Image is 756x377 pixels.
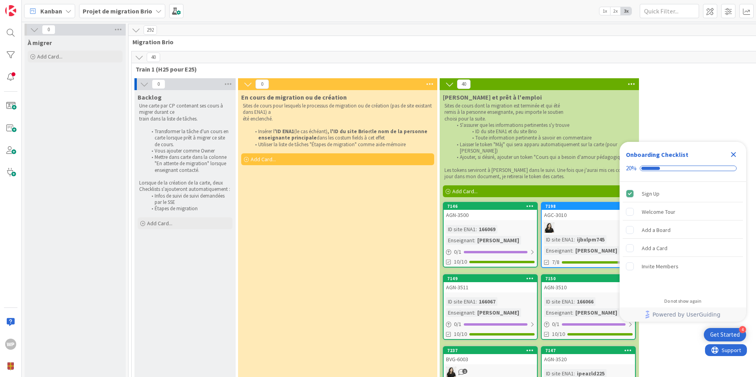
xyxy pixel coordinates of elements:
[542,203,635,210] div: 7198
[620,182,746,293] div: Checklist items
[710,331,740,339] div: Get Started
[544,222,554,233] img: GB
[147,193,231,206] li: Infos de suivi de suivi demandées par le SSE
[542,275,635,292] div: 7150AGN-3510
[642,225,671,235] div: Add a Board
[452,128,635,135] li: ID du site ENA1 et du site Brio
[274,128,294,135] strong: 'ID ENA1
[147,128,231,148] li: Transformer la tâche d'un cours en carte lorsque prêt à migrer ce site de cours.
[444,116,634,122] p: choisi pour la suite.
[623,239,743,257] div: Add a Card is incomplete.
[573,246,619,255] div: [PERSON_NAME]
[83,7,152,15] b: Projet de migration Brio
[446,236,474,245] div: Enseignant
[542,203,635,220] div: 7198AGC-3010
[642,207,675,217] div: Welcome Tour
[572,308,573,317] span: :
[454,248,461,256] span: 0 / 1
[243,116,433,122] p: été enclenché.
[544,297,574,306] div: ID site ENA1
[574,297,575,306] span: :
[552,320,559,328] span: 0 / 1
[477,297,497,306] div: 166067
[447,348,537,353] div: 7237
[664,298,701,304] div: Do not show again
[552,330,565,338] span: 10/10
[642,262,679,271] div: Invite Members
[444,167,634,180] p: Les tokens serviront à [PERSON_NAME] dans le suivi. Une fois que j'aurai mis ces cours à jour dan...
[542,275,635,282] div: 7150
[444,210,537,220] div: AGN-3500
[447,276,537,281] div: 7149
[626,165,740,172] div: Checklist progress: 20%
[446,297,476,306] div: ID site ENA1
[444,275,537,292] div: 7149AGN-3511
[704,328,746,341] div: Open Get Started checklist, remaining modules: 4
[574,235,575,244] span: :
[444,203,537,220] div: 7146AGN-3500
[474,236,475,245] span: :
[474,308,475,317] span: :
[327,128,357,135] strong: , l'ID du site
[620,142,746,322] div: Checklist Container
[444,247,537,257] div: 0/1
[544,235,574,244] div: ID site ENA1
[452,188,478,195] span: Add Card...
[447,204,537,209] div: 7146
[575,297,595,306] div: 166066
[444,275,537,282] div: 7149
[640,4,699,18] input: Quick Filter...
[642,189,660,198] div: Sign Up
[620,307,746,322] div: Footer
[243,103,433,116] p: Sites de cours pour lesquels le processus de migration ou de création (pas de site existant dans ...
[152,79,165,89] span: 0
[452,135,635,141] li: Toute information pertinente à savoir en commentaire
[37,53,62,60] span: Add Card...
[542,210,635,220] div: AGC-3010
[147,154,231,173] li: Mettre dans carte dans la colonne "En attente de migration" lorsque enseignant contacté.
[545,276,635,281] div: 7150
[444,103,634,109] p: Sites de cours dont la migration est terminée et qui été
[446,225,476,234] div: ID site ENA1
[255,79,269,89] span: 0
[623,185,743,202] div: Sign Up is complete.
[251,141,433,148] li: Utiliser la liste de tâches "Étapes de migration" comme aide-mémoire
[444,109,634,115] p: remis à la personne enseignante, peu importe le soutien
[446,367,456,377] img: GB
[624,307,742,322] a: Powered by UserGuiding
[5,361,16,372] img: avatar
[452,122,635,128] li: S'assurer que les informations pertinentes s'y trouve
[454,330,467,338] span: 10/10
[542,222,635,233] div: GB
[241,93,347,101] span: En cours de migration ou de création
[454,258,467,266] span: 10/10
[138,93,162,101] span: Backlog
[444,282,537,292] div: AGN-3511
[652,310,720,319] span: Powered by UserGuiding
[462,369,467,374] span: 1
[139,103,231,116] p: Une carte par CP contenant ses cours à migrer durant ce
[727,148,740,161] div: Close Checklist
[575,235,607,244] div: ijbxlpm745
[739,326,746,333] div: 4
[147,148,231,154] li: Vous ajouter comme Owner
[623,203,743,221] div: Welcome Tour is incomplete.
[626,150,688,159] div: Onboarding Checklist
[452,154,635,160] li: Ajouter, si désiré, ajouter un token "Cours qui a besoin d'amour pédagogique"
[642,243,667,253] div: Add a Card
[446,308,474,317] div: Enseignant
[477,225,497,234] div: 166069
[552,258,559,266] span: 7/8
[573,308,619,317] div: [PERSON_NAME]
[444,319,537,329] div: 0/1
[251,156,276,163] span: Add Card...
[623,258,743,275] div: Invite Members is incomplete.
[444,347,537,354] div: 7237
[572,246,573,255] span: :
[452,141,635,155] li: Laisser le token "Màj" qui sera apparu automatiquement sur la carte (pour [PERSON_NAME])
[544,246,572,255] div: Enseignant
[28,39,52,47] span: À migrer
[542,347,635,354] div: 7147
[139,116,231,122] p: train dans la liste de tâches.
[5,339,16,350] div: WP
